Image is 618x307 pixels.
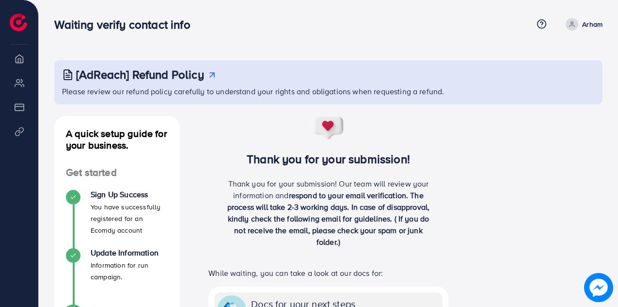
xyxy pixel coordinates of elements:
[62,85,597,97] p: Please review our refund policy carefully to understand your rights and obligations when requesti...
[208,267,448,279] p: While waiting, you can take a look at our docs for:
[222,178,435,248] p: Thank you for your submission! Our team will review your information and
[562,18,602,31] a: Arham
[54,128,180,151] h4: A quick setup guide for your business.
[91,259,168,283] p: Information for run campaign.
[585,273,613,302] img: image
[227,190,429,247] span: respond to your email verification. The process will take 2-3 working days. In case of disapprova...
[76,68,204,82] h3: [AdReach] Refund Policy
[91,190,168,199] h4: Sign Up Success
[91,248,168,257] h4: Update Information
[54,167,180,179] h4: Get started
[54,17,198,32] h3: Waiting verify contact info
[10,14,27,31] img: logo
[54,190,180,248] li: Sign Up Success
[195,152,462,166] h3: Thank you for your submission!
[54,248,180,307] li: Update Information
[91,201,168,236] p: You have successfully registered for an Ecomdy account
[582,18,602,30] p: Arham
[313,116,345,140] img: success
